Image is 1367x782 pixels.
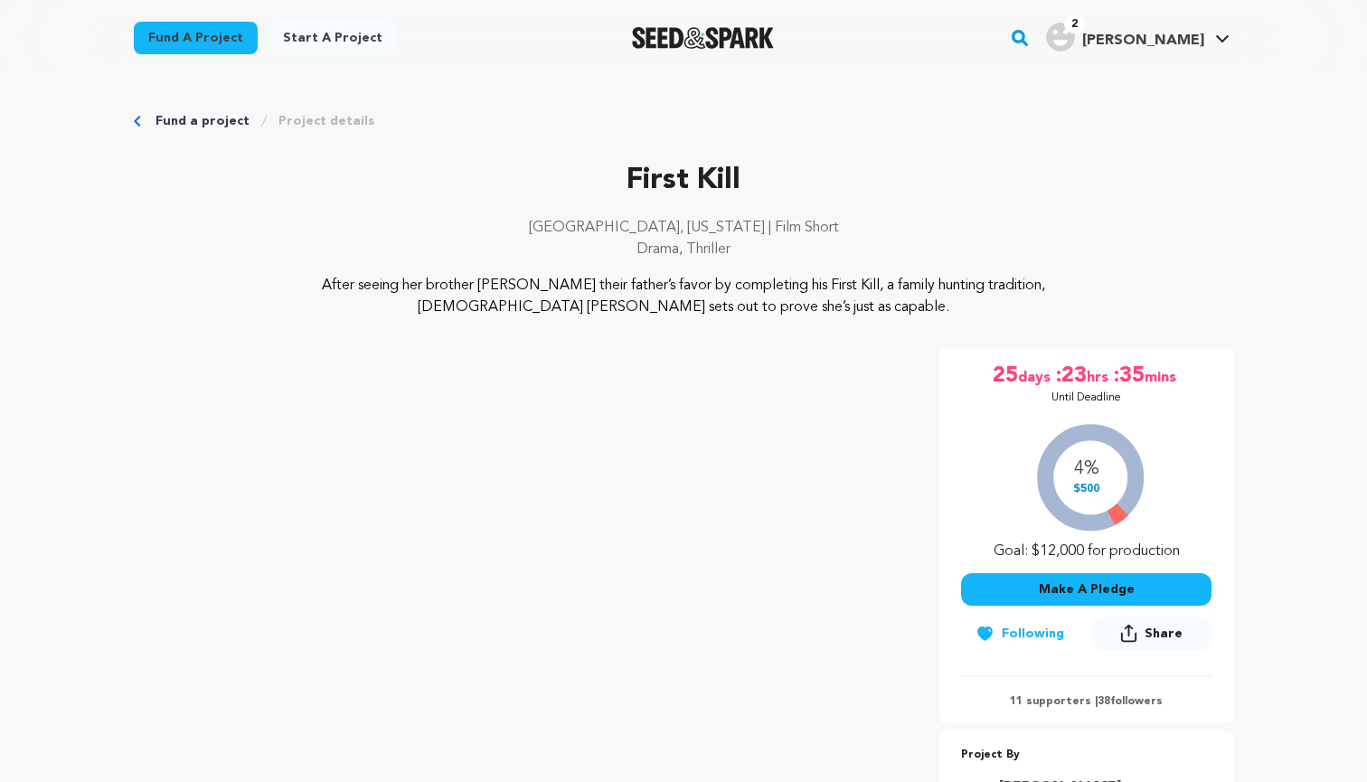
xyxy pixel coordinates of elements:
button: Share [1092,617,1211,650]
a: Project details [278,112,374,130]
button: Following [961,617,1079,650]
span: :35 [1112,362,1145,391]
span: Share [1145,625,1183,643]
span: days [1018,362,1054,391]
a: Seed&Spark Homepage [632,27,774,49]
p: [GEOGRAPHIC_DATA], [US_STATE] | Film Short [134,217,1233,239]
span: hrs [1087,362,1112,391]
span: Share [1092,617,1211,657]
span: 38 [1098,696,1110,707]
p: 11 supporters | followers [961,694,1211,709]
a: Fund a project [156,112,250,130]
button: Make A Pledge [961,573,1211,606]
span: mins [1145,362,1180,391]
a: Fleming F.'s Profile [1042,19,1233,52]
div: Breadcrumb [134,112,1233,130]
span: [PERSON_NAME] [1082,33,1204,48]
img: user.png [1046,23,1075,52]
p: Project By [961,745,1211,766]
span: :23 [1054,362,1087,391]
p: After seeing her brother [PERSON_NAME] their father’s favor by completing his First Kill, a famil... [244,275,1124,318]
a: Fund a project [134,22,258,54]
p: Drama, Thriller [134,239,1233,260]
span: 2 [1064,15,1085,33]
span: Fleming F.'s Profile [1042,19,1233,57]
span: 25 [993,362,1018,391]
p: First Kill [134,159,1233,203]
p: Until Deadline [1051,391,1121,405]
div: Fleming F.'s Profile [1046,23,1204,52]
img: Seed&Spark Logo Dark Mode [632,27,774,49]
a: Start a project [269,22,397,54]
